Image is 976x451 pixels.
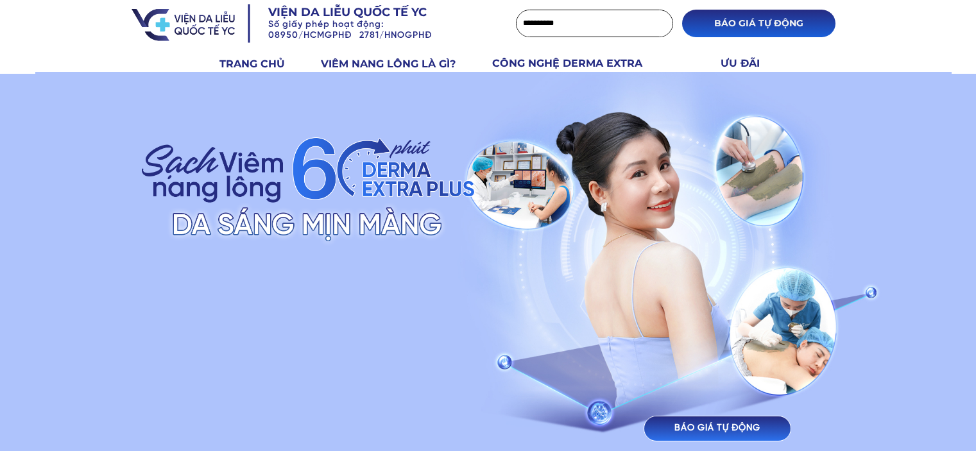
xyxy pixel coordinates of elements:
h3: ƯU ĐÃI [721,55,775,72]
h3: Viện da liễu quốc tế YC [268,4,466,21]
h3: CÔNG NGHỆ DERMA EXTRA PLUS [492,55,672,88]
h3: TRANG CHỦ [219,56,306,72]
h3: Số giấy phép hoạt động: 08950/HCMGPHĐ 2781/HNOGPHĐ [268,20,485,42]
p: BÁO GIÁ TỰ ĐỘNG [644,416,791,441]
p: BÁO GIÁ TỰ ĐỘNG [682,10,835,37]
h3: VIÊM NANG LÔNG LÀ GÌ? [321,56,477,72]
